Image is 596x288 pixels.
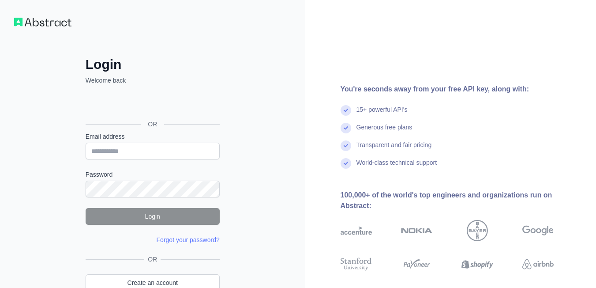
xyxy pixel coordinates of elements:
h2: Login [86,57,220,72]
img: shopify [461,256,493,272]
img: bayer [467,220,488,241]
p: Welcome back [86,76,220,85]
a: Forgot your password? [157,236,220,243]
button: Login [86,208,220,225]
div: Transparent and fair pricing [356,140,432,158]
span: OR [141,120,164,129]
img: stanford university [341,256,372,272]
div: 100,000+ of the world's top engineers and organizations run on Abstract: [341,190,582,211]
img: nokia [401,220,432,241]
div: Generous free plans [356,123,412,140]
label: Email address [86,132,220,141]
label: Password [86,170,220,179]
div: You're seconds away from your free API key, along with: [341,84,582,95]
iframe: Кнопка "Войти с аккаунтом Google" [81,95,222,114]
img: payoneer [401,256,432,272]
span: OR [144,255,161,264]
img: google [522,220,554,241]
img: airbnb [522,256,554,272]
img: check mark [341,158,351,169]
img: check mark [341,140,351,151]
div: 15+ powerful API's [356,105,408,123]
img: accenture [341,220,372,241]
img: check mark [341,123,351,133]
img: check mark [341,105,351,116]
img: Workflow [14,18,71,27]
div: World-class technical support [356,158,437,176]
